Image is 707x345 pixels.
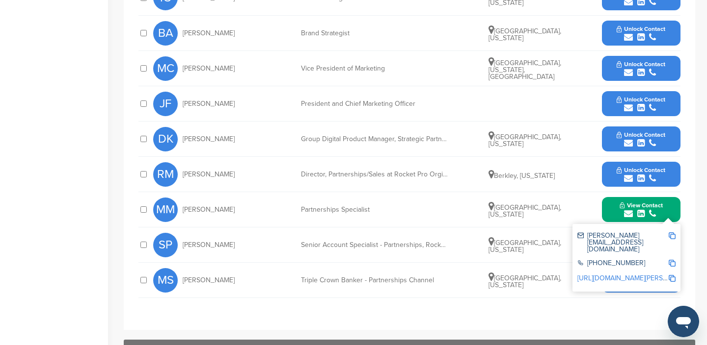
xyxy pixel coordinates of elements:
span: MS [153,268,178,293]
span: JF [153,92,178,116]
span: MC [153,56,178,81]
span: [GEOGRAPHIC_DATA], [US_STATE], [GEOGRAPHIC_DATA] [489,59,561,81]
span: Unlock Contact [617,167,665,173]
div: Senior Account Specialist - Partnerships, Rocket Pro [301,242,448,248]
span: [PERSON_NAME] [183,136,235,143]
span: View Contact [620,202,663,209]
span: MM [153,197,178,222]
a: [URL][DOMAIN_NAME][PERSON_NAME] [577,274,697,282]
span: [PERSON_NAME] [183,65,235,72]
span: [PERSON_NAME] [183,277,235,284]
span: [PERSON_NAME] [183,171,235,178]
div: Group Digital Product Manager, Strategic Partnerships [301,136,448,143]
button: Unlock Contact [605,54,677,83]
span: Unlock Contact [617,61,665,68]
span: Berkley, [US_STATE] [489,172,555,180]
img: Copy [669,232,676,239]
span: Unlock Contact [617,25,665,32]
span: [GEOGRAPHIC_DATA], [US_STATE] [489,239,561,254]
div: [PERSON_NAME][EMAIL_ADDRESS][DOMAIN_NAME] [577,232,668,253]
button: Unlock Contact [605,160,677,189]
div: [PHONE_NUMBER] [577,260,668,268]
div: Director, Partnerships/Sales at Rocket Pro Orginate [301,171,448,178]
span: DK [153,127,178,151]
span: [PERSON_NAME] [183,206,235,213]
span: [PERSON_NAME] [183,242,235,248]
span: [GEOGRAPHIC_DATA], [US_STATE] [489,203,561,219]
img: Copy [669,275,676,282]
span: BA [153,21,178,46]
span: [GEOGRAPHIC_DATA], [US_STATE] [489,274,561,289]
span: [GEOGRAPHIC_DATA], [US_STATE] [489,133,561,148]
div: President and Chief Marketing Officer [301,100,448,107]
div: Vice President of Marketing [301,65,448,72]
div: Brand Strategist [301,30,448,37]
div: Triple Crown Banker - Partnerships Channel [301,277,448,284]
button: View Contact [608,195,675,224]
span: Unlock Contact [617,96,665,103]
img: Copy [669,260,676,267]
button: Unlock Contact [605,19,677,48]
button: Unlock Contact [605,124,677,154]
span: RM [153,162,178,187]
button: Unlock Contact [605,89,677,119]
span: [GEOGRAPHIC_DATA], [US_STATE] [489,27,561,42]
span: Unlock Contact [617,131,665,138]
span: SP [153,233,178,257]
span: [PERSON_NAME] [183,30,235,37]
iframe: Button to launch messaging window [668,306,699,337]
span: [PERSON_NAME] [183,100,235,107]
div: Partnerships Specialist [301,206,448,213]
